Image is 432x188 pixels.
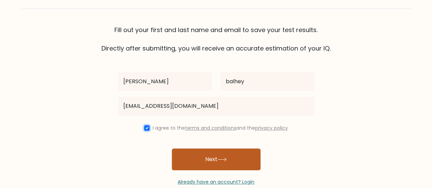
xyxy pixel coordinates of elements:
a: privacy policy [255,125,288,131]
div: Fill out your first and last name and email to save your test results. Directly after submitting,... [22,25,411,53]
button: Next [172,148,261,170]
a: terms and conditions [185,125,236,131]
input: First name [118,72,212,91]
input: Last name [220,72,315,91]
a: Already have an account? Login [178,178,254,185]
label: I agree to the and the [153,125,288,131]
input: Email [118,97,315,116]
